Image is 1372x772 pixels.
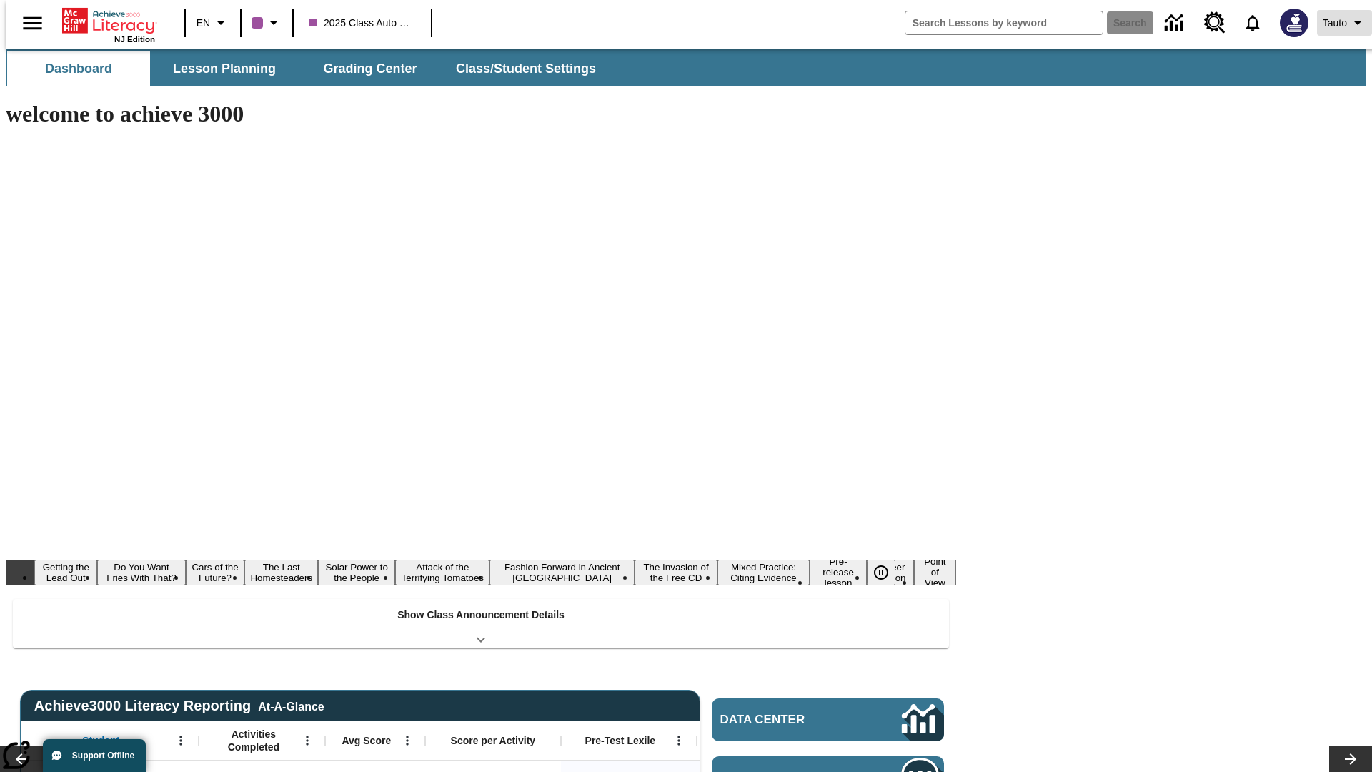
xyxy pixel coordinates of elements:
button: Open side menu [11,2,54,44]
span: Support Offline [72,751,134,761]
button: Open Menu [170,730,192,751]
button: Slide 12 Point of View [914,554,956,590]
button: Slide 2 Do You Want Fries With That? [97,560,185,585]
button: Grading Center [299,51,442,86]
span: Tauto [1323,16,1347,31]
button: Support Offline [43,739,146,772]
button: Class color is purple. Change class color [246,10,288,36]
button: Slide 4 The Last Homesteaders [244,560,318,585]
button: Lesson carousel, Next [1329,746,1372,772]
button: Select a new avatar [1271,4,1317,41]
span: Pre-Test Lexile [585,734,656,747]
button: Slide 10 Pre-release lesson [810,554,867,590]
span: Achieve3000 Literacy Reporting [34,698,324,714]
button: Slide 9 Mixed Practice: Citing Evidence [717,560,810,585]
button: Slide 7 Fashion Forward in Ancient Rome [489,560,635,585]
button: Pause [867,560,895,585]
p: Show Class Announcement Details [397,608,565,623]
div: SubNavbar [6,51,609,86]
button: Lesson Planning [153,51,296,86]
button: Dashboard [7,51,150,86]
button: Slide 1 Getting the Lead Out [34,560,97,585]
button: Slide 8 The Invasion of the Free CD [635,560,717,585]
div: SubNavbar [6,49,1366,86]
button: Open Menu [397,730,418,751]
span: Score per Activity [451,734,536,747]
a: Data Center [712,698,944,741]
span: Data Center [720,713,854,727]
button: Class/Student Settings [444,51,607,86]
div: At-A-Glance [258,698,324,713]
input: search field [905,11,1103,34]
h1: welcome to achieve 3000 [6,101,956,127]
div: Pause [867,560,910,585]
a: Resource Center, Will open in new tab [1195,4,1234,42]
a: Notifications [1234,4,1271,41]
button: Profile/Settings [1317,10,1372,36]
span: Student [82,734,119,747]
body: Maximum 600 characters Press Escape to exit toolbar Press Alt + F10 to reach toolbar [6,11,209,24]
button: Open Menu [297,730,318,751]
button: Language: EN, Select a language [190,10,236,36]
button: Slide 6 Attack of the Terrifying Tomatoes [395,560,489,585]
span: Activities Completed [207,728,301,753]
button: Open Menu [668,730,690,751]
span: EN [197,16,210,31]
span: Avg Score [342,734,391,747]
button: Slide 3 Cars of the Future? [186,560,245,585]
span: 2025 Class Auto Grade 13 [309,16,415,31]
span: NJ Edition [114,35,155,44]
a: Home [62,6,155,35]
div: Show Class Announcement Details [13,599,949,648]
button: Slide 5 Solar Power to the People [318,560,395,585]
div: Home [62,5,155,44]
img: Avatar [1280,9,1308,37]
a: Data Center [1156,4,1195,43]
